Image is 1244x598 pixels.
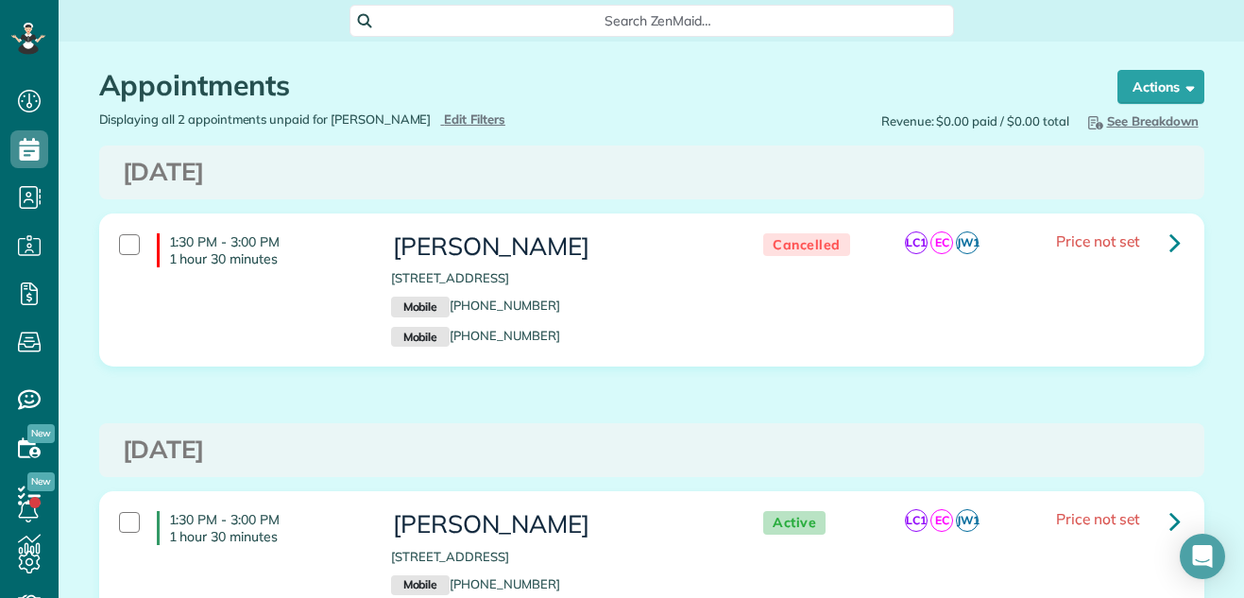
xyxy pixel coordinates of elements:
[123,436,1181,464] h3: [DATE]
[99,70,1082,101] h1: Appointments
[956,509,979,532] span: JW1
[157,233,363,267] h4: 1:30 PM - 3:00 PM
[440,111,505,127] a: Edit Filters
[391,233,725,261] h3: [PERSON_NAME]
[1084,113,1199,128] span: See Breakdown
[956,231,979,254] span: JW1
[905,231,928,254] span: LC1
[1180,534,1225,579] div: Open Intercom Messenger
[391,511,725,538] h3: [PERSON_NAME]
[123,159,1181,186] h3: [DATE]
[391,548,725,566] p: [STREET_ADDRESS]
[444,111,505,127] span: Edit Filters
[391,576,560,591] a: Mobile[PHONE_NUMBER]
[881,112,1069,130] span: Revenue: $0.00 paid / $0.00 total
[391,297,450,317] small: Mobile
[157,511,363,545] h4: 1:30 PM - 3:00 PM
[930,509,953,532] span: EC
[1056,509,1139,528] span: Price not set
[391,575,450,596] small: Mobile
[27,424,55,443] span: New
[85,111,652,128] div: Displaying all 2 appointments unpaid for [PERSON_NAME]
[763,233,850,257] span: Cancelled
[1117,70,1204,104] button: Actions
[27,472,55,491] span: New
[169,528,363,545] p: 1 hour 30 minutes
[930,231,953,254] span: EC
[905,509,928,532] span: LC1
[391,298,560,313] a: Mobile[PHONE_NUMBER]
[391,269,725,287] p: [STREET_ADDRESS]
[1079,111,1204,131] button: See Breakdown
[391,328,560,343] a: Mobile[PHONE_NUMBER]
[763,511,826,535] span: Active
[1056,231,1139,250] span: Price not set
[169,250,363,267] p: 1 hour 30 minutes
[391,327,450,348] small: Mobile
